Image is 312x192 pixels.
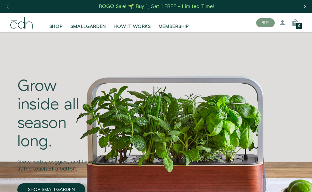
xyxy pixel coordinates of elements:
[114,23,151,30] span: HOW IT WORKS
[155,16,193,30] a: MEMBERSHIP
[110,16,154,30] a: HOW IT WORKS
[298,24,300,28] span: 0
[17,151,101,173] div: Grow herbs, veggies, and flowers at the touch of a button.
[256,18,275,27] button: BUY
[159,23,189,30] span: MEMBERSHIP
[99,3,214,10] div: BOGO Sale! 🌱 Buy 1, Get 1 FREE – Limited Time!
[49,23,63,30] span: SHOP
[71,23,106,30] span: SMALLGARDEN
[67,16,110,30] a: SMALLGARDEN
[46,16,67,30] a: SHOP
[99,2,215,12] a: BOGO Sale! 🌱 Buy 1, Get 1 FREE – Limited Time!
[17,77,101,151] div: Grow inside all season long.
